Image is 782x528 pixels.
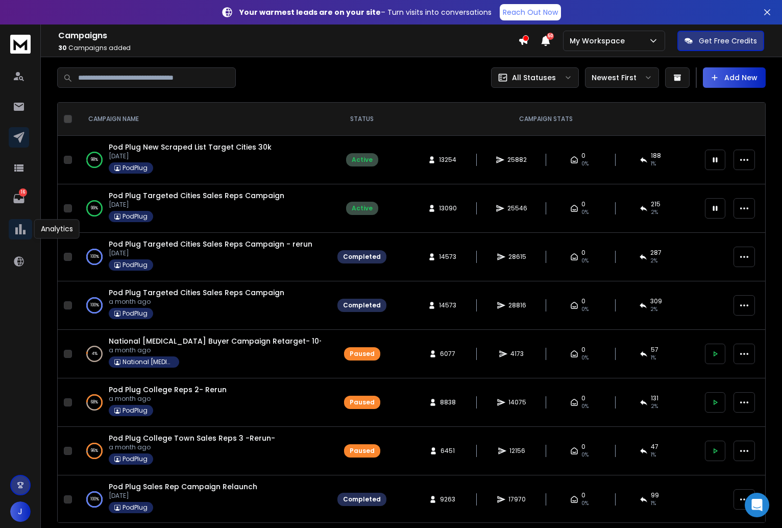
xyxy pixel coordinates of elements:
a: Reach Out Now [500,4,561,20]
span: 0% [581,402,589,411]
span: 14573 [439,253,456,261]
span: 0 [581,394,585,402]
a: Pod Plug Targeted Cities Sales Reps Campaign - rerun [109,239,312,249]
a: Pod Plug Targeted Cities Sales Reps Campaign [109,190,284,201]
td: 98%Pod Plug New Scraped List Target Cities 30k[DATE]PodPlug [76,136,331,184]
span: 12156 [509,447,525,455]
span: 1 % [651,160,656,168]
div: Active [352,204,373,212]
td: 68%Pod Plug College Reps 2- Reruna month agoPodPlug [76,378,331,427]
span: 0% [581,160,589,168]
span: 25882 [507,156,527,164]
button: Newest First [585,67,659,88]
button: J [10,501,31,522]
div: Completed [343,495,381,503]
td: 100%Pod Plug Targeted Cities Sales Reps Campaign - rerun[DATE]PodPlug [76,233,331,281]
span: 1 % [651,499,656,508]
p: 100 % [90,494,99,505]
span: 0 [581,491,585,499]
span: 13090 [439,204,457,212]
span: 309 [650,297,662,305]
p: a month ago [109,298,284,306]
p: PodPlug [123,406,148,415]
span: 8838 [440,398,456,406]
span: 0 [581,346,585,354]
div: Active [352,156,373,164]
p: All Statuses [512,73,556,83]
span: 25546 [507,204,527,212]
span: 1 % [651,451,656,459]
p: 96 % [91,446,98,456]
p: a month ago [109,346,321,354]
span: 2 % [650,305,657,314]
span: 14573 [439,301,456,309]
span: 0% [581,257,589,265]
span: 0% [581,499,589,508]
span: 1 % [651,354,656,362]
span: 28816 [508,301,526,309]
a: Pod Plug Targeted Cities Sales Reps Campaign [109,287,284,298]
td: 100%Pod Plug Sales Rep Campaign Relaunch[DATE]PodPlug [76,475,331,524]
span: 6451 [441,447,455,455]
p: 100 % [90,300,99,310]
span: 0 [581,297,585,305]
span: 14075 [508,398,526,406]
p: [DATE] [109,152,272,160]
span: 0 [581,249,585,257]
span: 287 [650,249,662,257]
p: – Turn visits into conversations [239,7,492,17]
p: a month ago [109,395,227,403]
a: 16 [9,188,29,209]
div: Analytics [34,219,80,238]
button: Add New [703,67,766,88]
div: Paused [350,350,375,358]
p: 4 % [92,349,97,359]
p: [DATE] [109,492,257,500]
th: CAMPAIGN NAME [76,103,331,136]
span: 2 % [651,402,658,411]
p: 16 [19,188,27,197]
button: Get Free Credits [677,31,764,51]
span: 50 [547,33,554,40]
p: PodPlug [123,503,148,512]
a: Pod Plug Sales Rep Campaign Relaunch [109,482,257,492]
th: CAMPAIGN STATS [393,103,699,136]
span: 6077 [440,350,455,358]
span: 0% [581,354,589,362]
span: 47 [651,443,658,451]
a: Pod Plug College Reps 2- Rerun [109,385,227,395]
a: National [MEDICAL_DATA] Buyer Campaign Retarget- 10-July [109,336,338,346]
p: 99 % [91,203,98,213]
span: 0% [581,208,589,217]
div: Paused [350,447,375,455]
p: National [MEDICAL_DATA] [123,358,174,366]
td: 4%National [MEDICAL_DATA] Buyer Campaign Retarget- 10-Julya month agoNational [MEDICAL_DATA] [76,330,331,378]
span: 2 % [650,257,657,265]
span: Pod Plug College Town Sales Reps 3 -Rerun- [109,433,275,443]
span: 0 [581,200,585,208]
p: 98 % [91,155,98,165]
td: 100%Pod Plug Targeted Cities Sales Reps Campaigna month agoPodPlug [76,281,331,330]
p: 68 % [91,397,98,407]
span: 57 [651,346,658,354]
p: PodPlug [123,164,148,172]
span: 4173 [510,350,524,358]
span: 13254 [439,156,456,164]
a: Pod Plug New Scraped List Target Cities 30k [109,142,272,152]
p: 100 % [90,252,99,262]
span: 0% [581,451,589,459]
p: PodPlug [123,212,148,221]
p: Campaigns added [58,44,518,52]
span: 99 [651,491,659,499]
h1: Campaigns [58,30,518,42]
span: 188 [651,152,661,160]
